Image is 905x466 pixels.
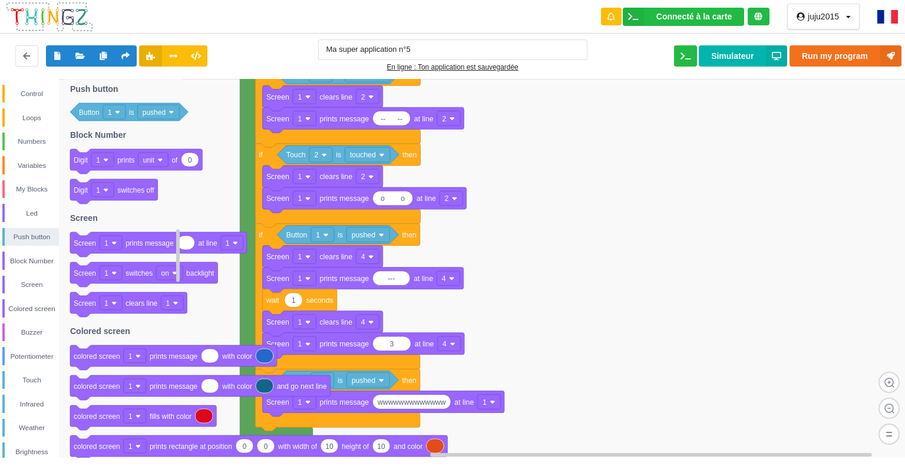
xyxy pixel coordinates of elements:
[320,194,369,203] text: prints message
[266,275,289,283] text: Screen
[143,108,166,117] text: pushed
[128,442,133,451] text: 1
[129,108,134,117] text: is
[361,318,365,326] text: 4
[352,376,376,385] text: pushed
[442,115,446,123] text: 2
[96,156,100,164] text: 1
[320,340,369,348] text: prints message
[266,115,289,123] text: Screen
[5,160,59,171] div: Variables
[259,151,263,159] text: if
[674,45,697,67] button: Ouvrir le moniteur
[74,186,88,194] text: Digit
[298,318,302,326] text: 1
[381,194,405,203] text: o o
[259,71,263,79] text: if
[298,173,302,181] text: 1
[70,130,126,140] text: Block Number
[286,231,308,239] text: Button
[286,71,306,79] text: Touch
[361,253,365,261] text: 4
[166,299,170,308] text: 1
[226,239,230,247] text: 1
[150,412,191,421] text: fills with color
[5,279,59,290] div: Screen
[186,269,214,277] text: backlight
[454,398,474,406] text: at line
[699,45,787,67] button: Simulateur
[104,239,108,247] text: 1
[74,299,96,308] text: Screen
[125,239,174,247] text: prints message
[108,108,112,117] text: 1
[320,92,353,101] text: clears line
[445,194,449,203] text: 2
[350,71,376,79] text: touched
[656,12,732,21] div: Connecté à la carte
[74,239,96,247] text: Screen
[266,253,289,261] text: Screen
[389,340,394,348] text: 3
[125,299,157,308] text: clears line
[5,183,59,195] div: My Blocks
[143,156,155,164] text: unit
[292,296,296,305] text: 1
[298,194,302,203] text: 1
[277,382,327,391] text: and go next line
[320,115,369,123] text: prints message
[336,151,341,159] text: is
[286,151,306,159] text: Touch
[96,186,100,194] text: 1
[5,374,59,386] div: Touch
[320,398,369,406] text: prints message
[128,382,133,391] text: 1
[70,84,118,94] text: Push button
[314,151,318,159] text: 2
[74,412,120,421] text: colored screen
[361,173,365,181] text: 2
[320,253,353,261] text: clears line
[442,340,447,348] text: 4
[402,231,417,239] text: then
[70,213,98,223] text: Screen
[5,231,59,243] div: Push button
[5,303,59,315] div: Colored screen
[388,275,395,283] text: ---
[298,253,302,261] text: 1
[117,186,154,194] text: switches off
[414,275,433,283] text: at line
[5,207,59,219] div: Led
[125,269,153,277] text: switches
[150,352,198,361] text: prints message
[402,151,417,159] text: then
[442,275,446,283] text: 4
[748,8,769,25] div: Tu es connecté au serveur de création de Thingz
[320,173,353,181] text: clears line
[298,340,302,348] text: 1
[74,156,88,164] text: Digit
[314,71,318,79] text: 1
[414,115,434,123] text: at line
[150,442,232,451] text: prints rectangle at position
[394,442,422,451] text: and color
[70,326,130,336] text: Colored screen
[5,255,59,267] div: Block Number
[104,299,108,308] text: 1
[150,382,198,391] text: prints message
[117,156,134,164] text: prints
[623,8,744,26] div: Ta base fonctionne bien !
[377,442,385,451] text: 10
[104,269,108,277] text: 1
[188,156,192,164] text: 0
[266,296,279,305] text: wait
[266,92,289,101] text: Screen
[877,10,898,24] img: fr.png
[352,231,376,239] text: pushed
[320,318,353,326] text: clears line
[306,296,333,305] text: seconds
[5,1,94,32] img: thingz_logo.png
[298,275,302,283] text: 1
[128,412,133,421] text: 1
[74,382,120,391] text: colored screen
